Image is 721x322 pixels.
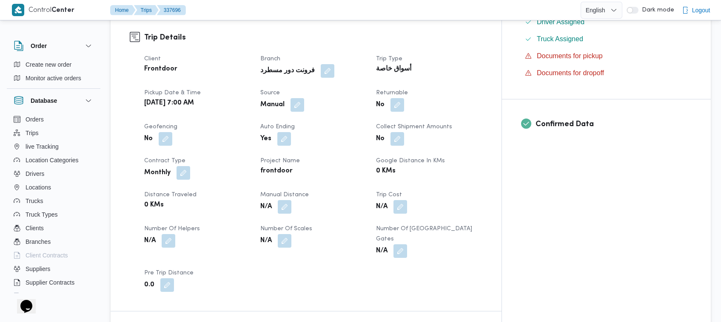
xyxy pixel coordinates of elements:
button: Driver Assigned [522,15,692,29]
b: فرونت دور مسطرد [260,66,315,76]
h3: Confirmed Data [536,119,692,130]
button: Trucks [10,194,97,208]
span: Documents for pickup [537,51,603,61]
b: Yes [260,134,271,144]
span: Documents for dropoff [537,68,604,78]
span: Returnable [376,90,408,96]
h3: Trip Details [144,32,482,43]
span: Source [260,90,280,96]
b: N/A [376,246,388,256]
button: Truck Assigned [522,32,692,46]
button: 337696 [157,5,186,15]
h3: Order [31,41,47,51]
span: Branch [260,56,280,62]
span: Truck Assigned [537,34,583,44]
span: Pre Trip Distance [144,270,194,276]
span: Google distance in KMs [376,158,445,164]
button: Supplier Contracts [10,276,97,289]
iframe: chat widget [9,288,36,314]
span: Number of Helpers [144,226,200,232]
span: Number of [GEOGRAPHIC_DATA] Gates [376,226,472,242]
button: Branches [10,235,97,249]
b: Monthly [144,168,171,178]
b: frontdoor [260,166,293,176]
span: Logout [692,5,710,15]
span: Monitor active orders [26,73,81,83]
b: No [376,100,385,110]
button: live Tracking [10,140,97,153]
span: Client [144,56,161,62]
div: Database [7,113,100,297]
button: Suppliers [10,262,97,276]
div: Order [7,58,100,88]
span: Locations [26,182,51,192]
span: Project Name [260,158,300,164]
img: X8yXhbKr1z7QwAAAABJRU5ErkJggg== [12,4,24,16]
span: Drivers [26,169,44,179]
span: Documents for dropoff [537,69,604,76]
b: 0 KMs [376,166,396,176]
span: Distance Traveled [144,192,197,198]
span: Location Categories [26,155,79,165]
button: Devices [10,289,97,303]
span: live Tracking [26,141,59,152]
span: Orders [26,114,44,124]
button: Order [14,41,94,51]
b: [DATE] 7:00 AM [144,98,194,108]
b: N/A [260,236,272,246]
button: Create new order [10,58,97,71]
span: Manual Distance [260,192,309,198]
b: N/A [260,202,272,212]
button: Documents for dropoff [522,66,692,80]
h3: Database [31,96,57,106]
span: Suppliers [26,264,50,274]
button: Database [14,96,94,106]
span: Devices [26,291,47,301]
button: Home [110,5,136,15]
button: Trips [134,5,159,15]
span: Create new order [26,59,71,70]
button: Locations [10,181,97,194]
span: Collect Shipment Amounts [376,124,452,130]
button: Logout [678,2,714,19]
button: Location Categories [10,153,97,167]
b: 0.0 [144,280,154,290]
button: Drivers [10,167,97,181]
span: Pickup date & time [144,90,201,96]
b: No [144,134,153,144]
b: No [376,134,385,144]
b: N/A [376,202,388,212]
button: Trips [10,126,97,140]
span: Trips [26,128,39,138]
b: أسواق خاصة [376,64,411,74]
span: Number of Scales [260,226,312,232]
button: Documents for pickup [522,49,692,63]
span: Trucks [26,196,43,206]
span: Trip Type [376,56,402,62]
button: Monitor active orders [10,71,97,85]
span: Dark mode [638,7,674,14]
b: Manual [260,100,285,110]
b: N/A [144,236,156,246]
button: Orders [10,113,97,126]
button: Clients [10,221,97,235]
b: 0 KMs [144,200,164,210]
span: Driver Assigned [537,18,584,25]
span: Truck Assigned [537,35,583,42]
span: Client Contracts [26,250,68,260]
span: Driver Assigned [537,17,584,27]
span: Geofencing [144,124,177,130]
span: Branches [26,237,51,247]
b: Center [51,7,74,14]
button: Truck Types [10,208,97,221]
b: Frontdoor [144,64,177,74]
span: Supplier Contracts [26,277,74,288]
span: Documents for pickup [537,52,603,59]
span: Auto Ending [260,124,295,130]
span: Truck Types [26,209,57,220]
span: Trip Cost [376,192,402,198]
span: Clients [26,223,44,233]
button: Client Contracts [10,249,97,262]
span: Contract Type [144,158,185,164]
